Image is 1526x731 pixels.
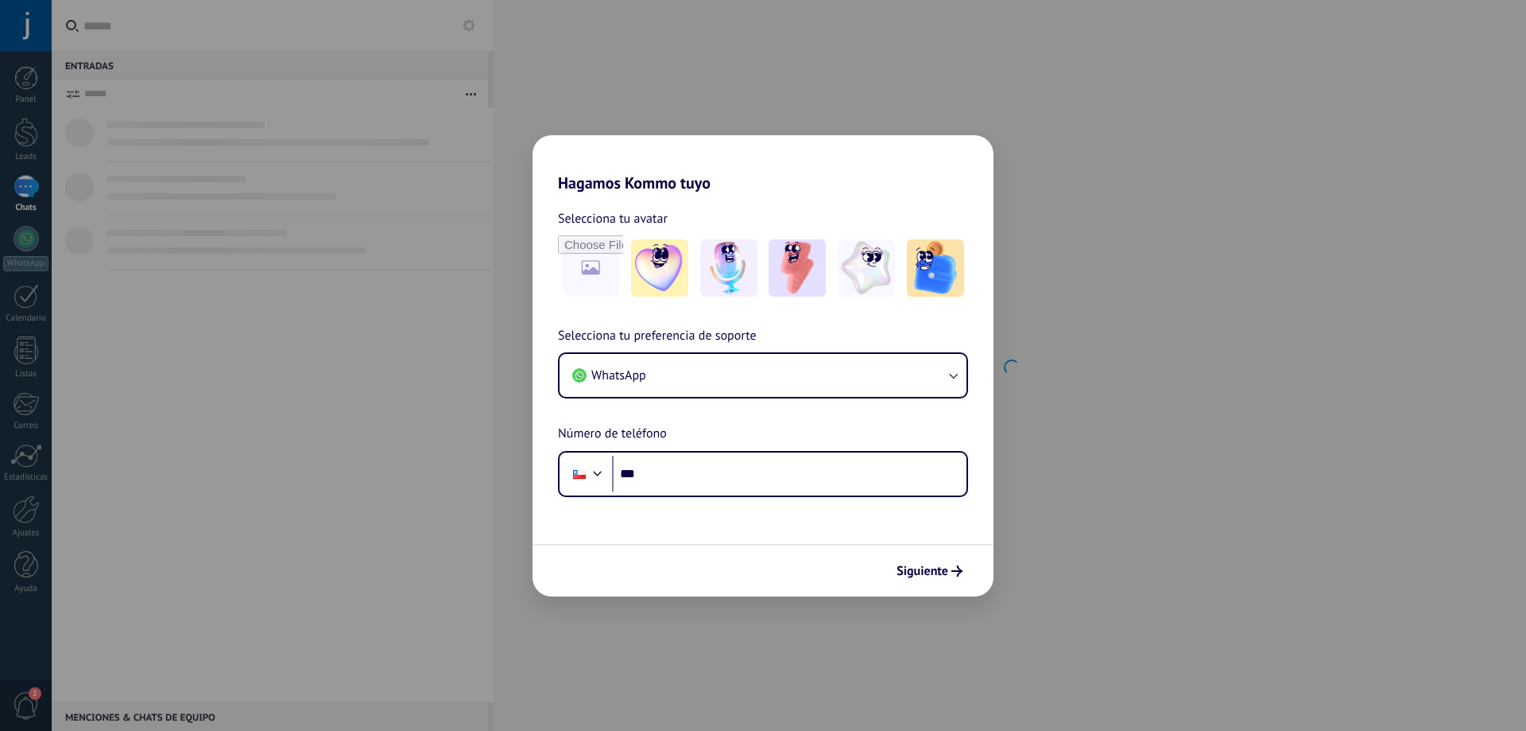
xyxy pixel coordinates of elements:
img: -5.jpeg [907,239,964,297]
button: Siguiente [889,558,970,585]
span: Selecciona tu avatar [558,208,668,229]
span: Número de teléfono [558,424,667,445]
span: Siguiente [897,566,948,577]
span: WhatsApp [591,367,646,383]
button: WhatsApp [560,354,966,397]
img: -1.jpeg [631,239,688,297]
img: -4.jpeg [838,239,895,297]
h2: Hagamos Kommo tuyo [533,135,993,192]
img: -2.jpeg [700,239,757,297]
img: -3.jpeg [769,239,826,297]
div: Chile: + 56 [564,457,595,491]
span: Selecciona tu preferencia de soporte [558,326,757,347]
